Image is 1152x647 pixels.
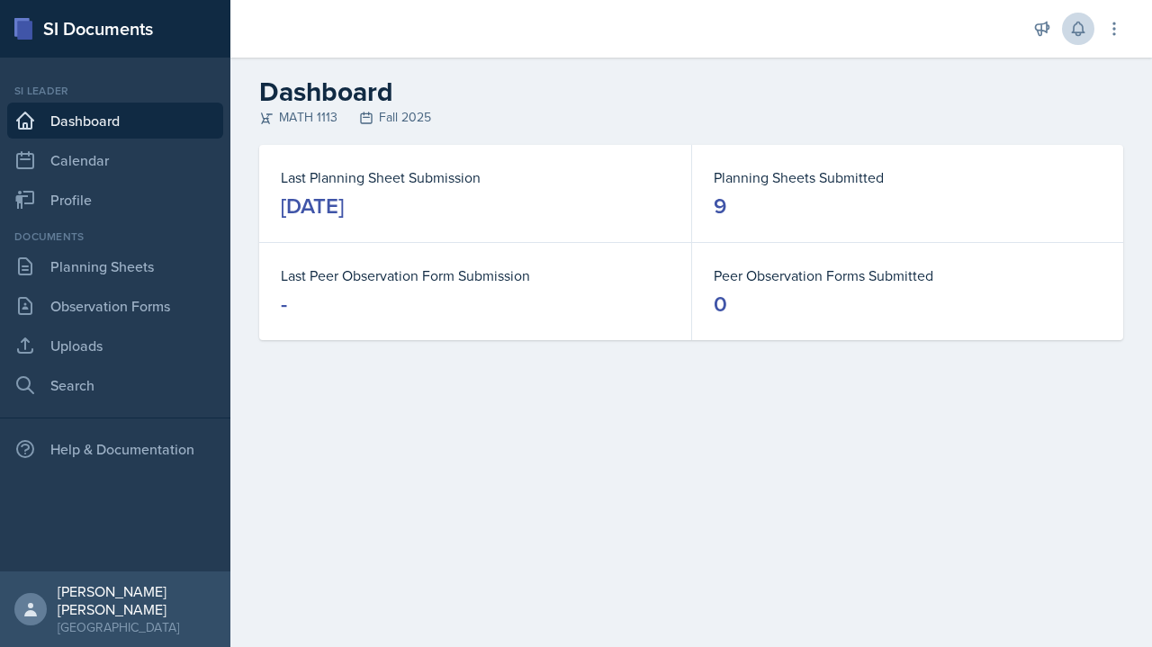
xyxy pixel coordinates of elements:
a: Search [7,367,223,403]
div: 9 [714,192,726,220]
a: Profile [7,182,223,218]
div: Documents [7,229,223,245]
div: - [281,290,287,319]
a: Uploads [7,328,223,364]
h2: Dashboard [259,76,1123,108]
dt: Peer Observation Forms Submitted [714,265,1102,286]
a: Planning Sheets [7,248,223,284]
dt: Last Planning Sheet Submission [281,166,670,188]
div: [GEOGRAPHIC_DATA] [58,618,216,636]
dt: Last Peer Observation Form Submission [281,265,670,286]
div: Si leader [7,83,223,99]
dt: Planning Sheets Submitted [714,166,1102,188]
div: 0 [714,290,727,319]
div: Help & Documentation [7,431,223,467]
div: [DATE] [281,192,344,220]
a: Observation Forms [7,288,223,324]
div: [PERSON_NAME] [PERSON_NAME] [58,582,216,618]
a: Calendar [7,142,223,178]
a: Dashboard [7,103,223,139]
div: MATH 1113 Fall 2025 [259,108,1123,127]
